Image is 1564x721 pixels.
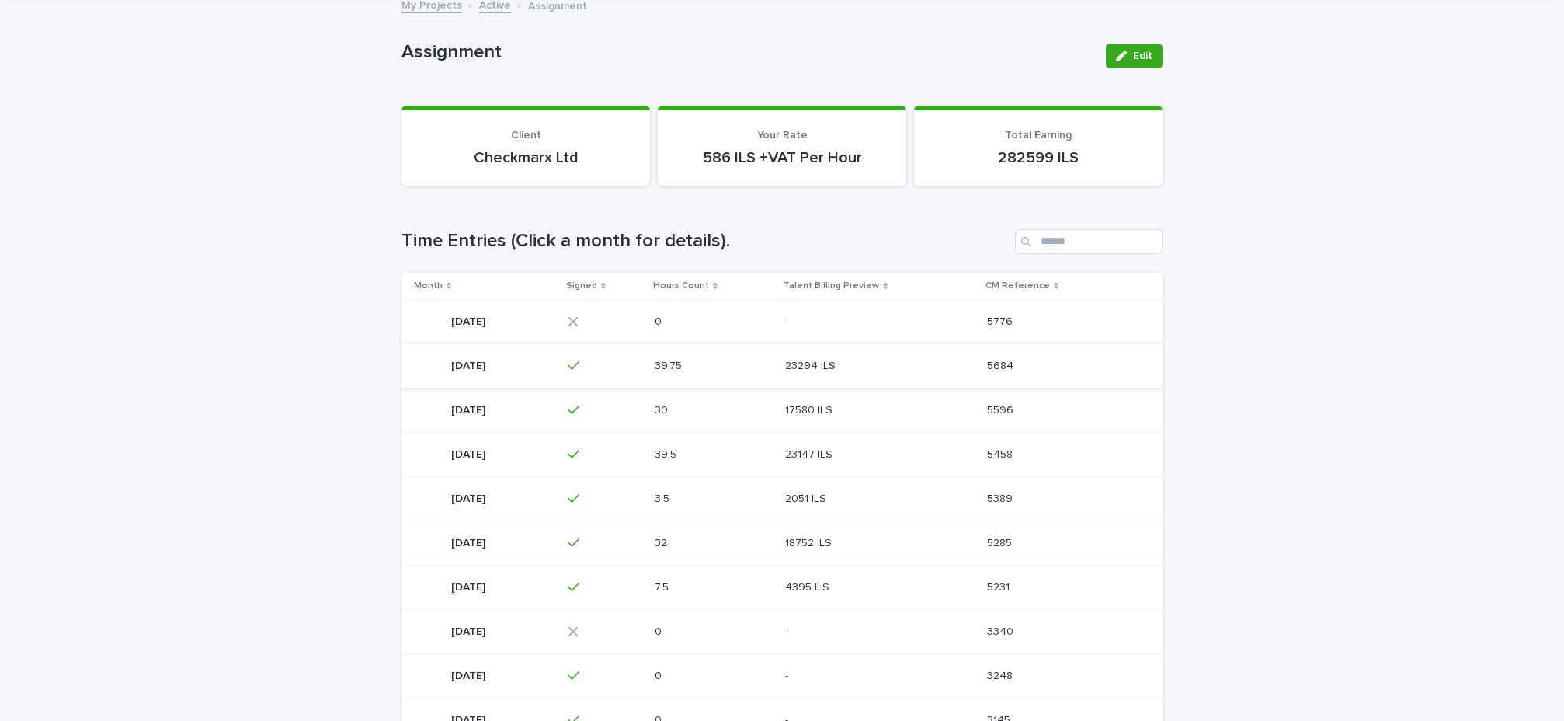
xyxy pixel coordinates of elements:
[655,489,673,506] p: 3.5
[655,667,665,683] p: 0
[451,622,488,639] p: [DATE]
[401,299,1163,343] tr: [DATE][DATE] 00 -- 57765776
[451,578,488,594] p: [DATE]
[401,230,1009,253] h1: Time Entries (Click a month for details).
[451,401,488,417] p: [DATE]
[451,667,488,683] p: [DATE]
[785,622,791,639] p: -
[676,148,888,167] p: 586 ILS +VAT Per Hour
[987,578,1013,594] p: 5231
[655,534,670,550] p: 32
[655,401,671,417] p: 30
[401,476,1163,521] tr: [DATE][DATE] 3.53.5 2051 ILS2051 ILS 53895389
[785,667,791,683] p: -
[987,312,1016,329] p: 5776
[401,565,1163,609] tr: [DATE][DATE] 7.57.5 4395 ILS4395 ILS 52315231
[511,130,541,141] span: Client
[401,653,1163,698] tr: [DATE][DATE] 00 -- 32483248
[451,357,488,373] p: [DATE]
[785,357,839,373] p: 23294 ILS
[451,489,488,506] p: [DATE]
[655,357,685,373] p: 39.75
[414,277,443,294] p: Month
[451,312,488,329] p: [DATE]
[401,41,1093,64] p: Assignment
[655,622,665,639] p: 0
[985,277,1050,294] p: CM Reference
[987,445,1016,462] p: 5458
[757,130,808,141] span: Your Rate
[987,401,1017,417] p: 5596
[1015,229,1163,254] input: Search
[653,277,709,294] p: Hours Count
[401,609,1163,653] tr: [DATE][DATE] 00 -- 33403340
[401,521,1163,565] tr: [DATE][DATE] 3232 18752 ILS18752 ILS 52855285
[655,578,672,594] p: 7.5
[933,148,1144,167] p: 282599 ILS
[1133,51,1152,61] span: Edit
[401,432,1163,476] tr: [DATE][DATE] 39.539.5 23147 ILS23147 ILS 54585458
[987,667,1016,683] p: 3248
[785,445,836,462] p: 23147 ILS
[785,312,791,329] p: -
[420,148,631,167] p: Checkmarx Ltd
[785,489,829,506] p: 2051 ILS
[987,534,1015,550] p: 5285
[784,277,879,294] p: Talent Billing Preview
[987,489,1016,506] p: 5389
[655,312,665,329] p: 0
[785,401,836,417] p: 17580 ILS
[451,445,488,462] p: [DATE]
[987,622,1017,639] p: 3340
[401,343,1163,388] tr: [DATE][DATE] 39.7539.75 23294 ILS23294 ILS 56845684
[987,357,1017,373] p: 5684
[785,578,832,594] p: 4395 ILS
[401,388,1163,432] tr: [DATE][DATE] 3030 17580 ILS17580 ILS 55965596
[785,534,835,550] p: 18752 ILS
[1005,130,1072,141] span: Total Earning
[1106,44,1163,68] button: Edit
[451,534,488,550] p: [DATE]
[566,277,597,294] p: Signed
[655,445,679,462] p: 39.5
